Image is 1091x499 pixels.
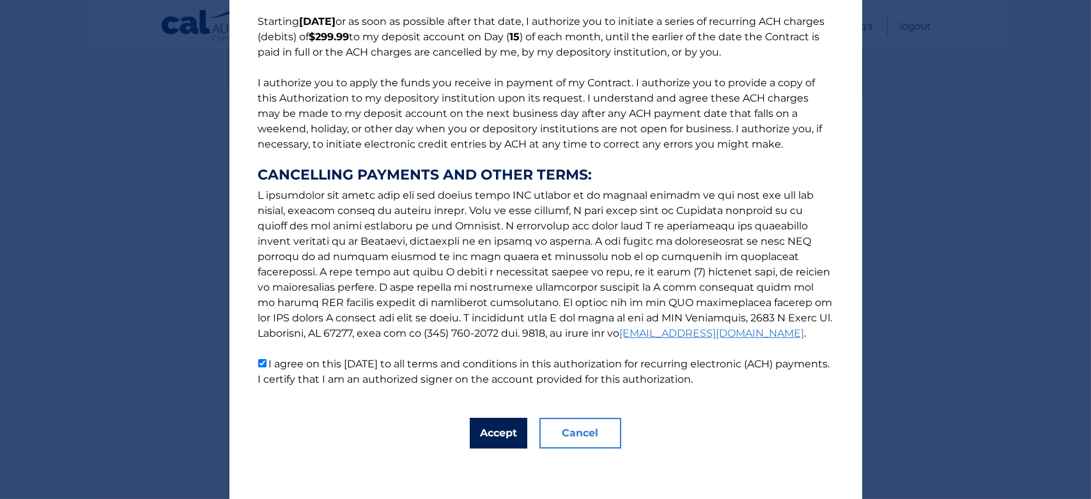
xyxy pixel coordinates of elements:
[510,31,520,43] b: 15
[258,167,833,183] strong: CANCELLING PAYMENTS AND OTHER TERMS:
[470,418,527,449] button: Accept
[300,15,336,27] b: [DATE]
[539,418,621,449] button: Cancel
[309,31,350,43] b: $299.99
[620,327,805,339] a: [EMAIL_ADDRESS][DOMAIN_NAME]
[258,358,830,385] label: I agree on this [DATE] to all terms and conditions in this authorization for recurring electronic...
